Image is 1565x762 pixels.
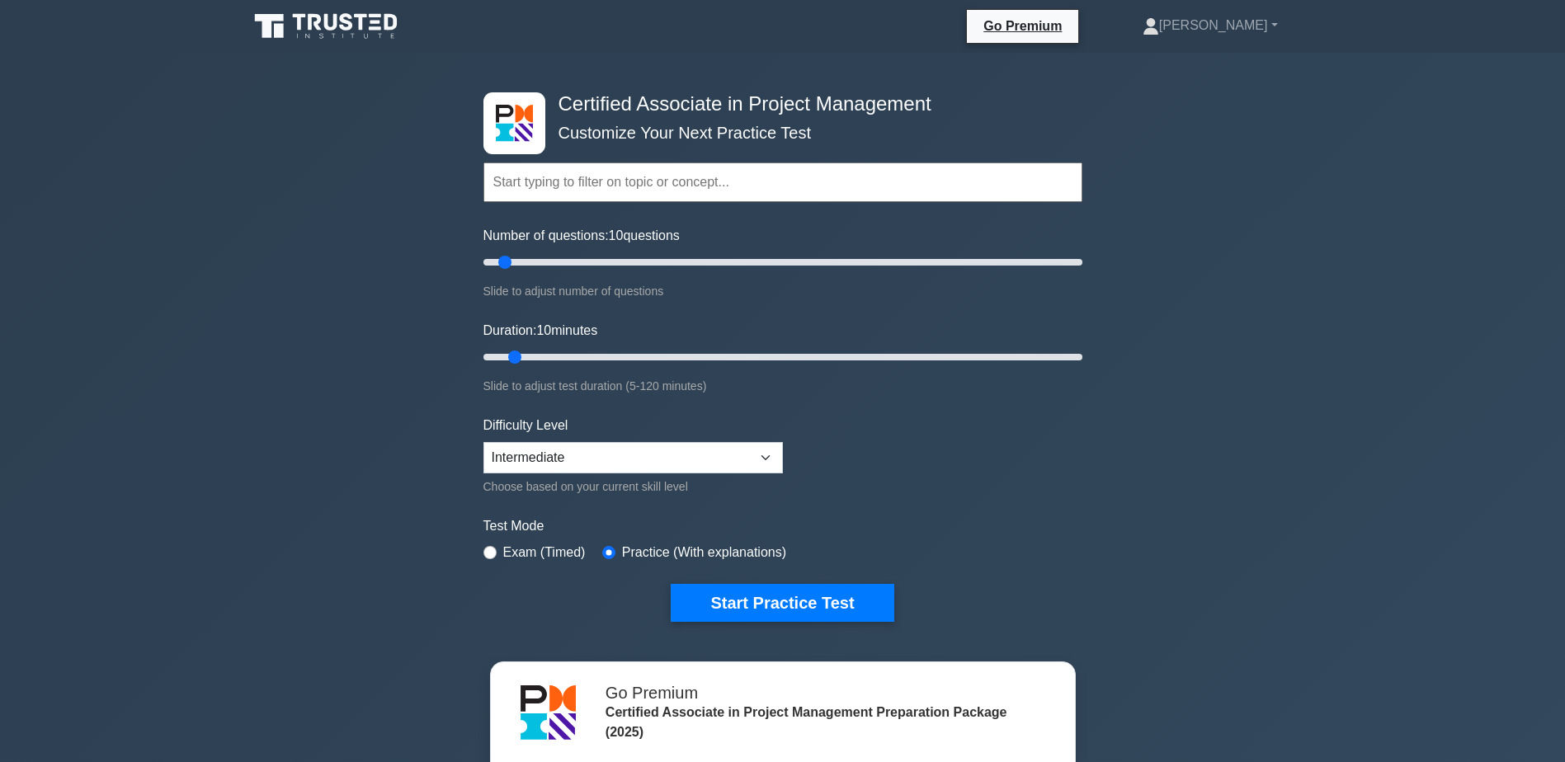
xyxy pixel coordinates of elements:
span: 10 [609,228,624,242]
label: Duration: minutes [483,321,598,341]
h4: Certified Associate in Project Management [552,92,1002,116]
a: Go Premium [973,16,1072,36]
div: Slide to adjust number of questions [483,281,1082,301]
label: Practice (With explanations) [622,543,786,562]
span: 10 [536,323,551,337]
div: Choose based on your current skill level [483,477,783,496]
input: Start typing to filter on topic or concept... [483,162,1082,202]
label: Exam (Timed) [503,543,586,562]
label: Number of questions: questions [483,226,680,246]
div: Slide to adjust test duration (5-120 minutes) [483,376,1082,396]
label: Test Mode [483,516,1082,536]
label: Difficulty Level [483,416,568,435]
button: Start Practice Test [671,584,893,622]
a: [PERSON_NAME] [1103,9,1318,42]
